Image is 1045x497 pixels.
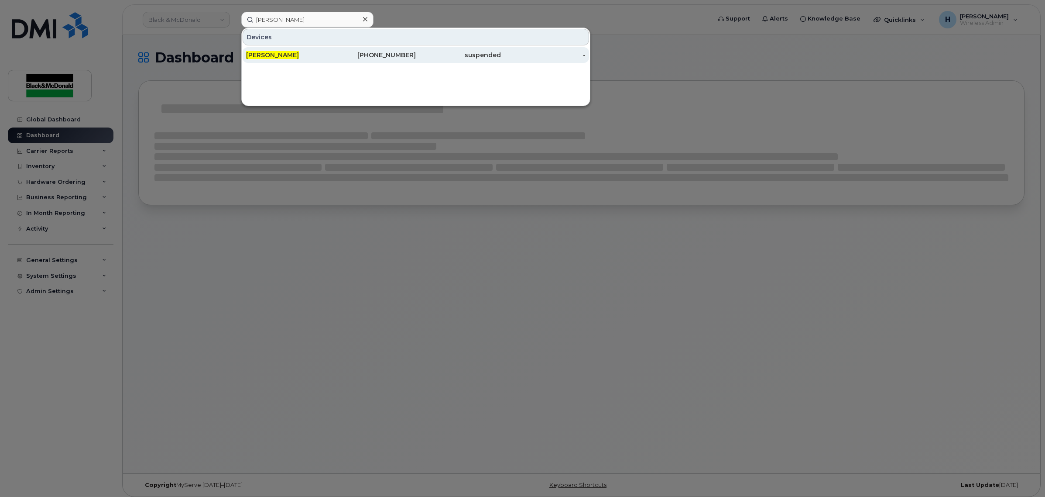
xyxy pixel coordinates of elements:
[331,51,416,59] div: [PHONE_NUMBER]
[246,51,299,59] span: [PERSON_NAME]
[243,47,589,63] a: [PERSON_NAME][PHONE_NUMBER]suspended-
[243,29,589,45] div: Devices
[416,51,501,59] div: suspended
[501,51,586,59] div: -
